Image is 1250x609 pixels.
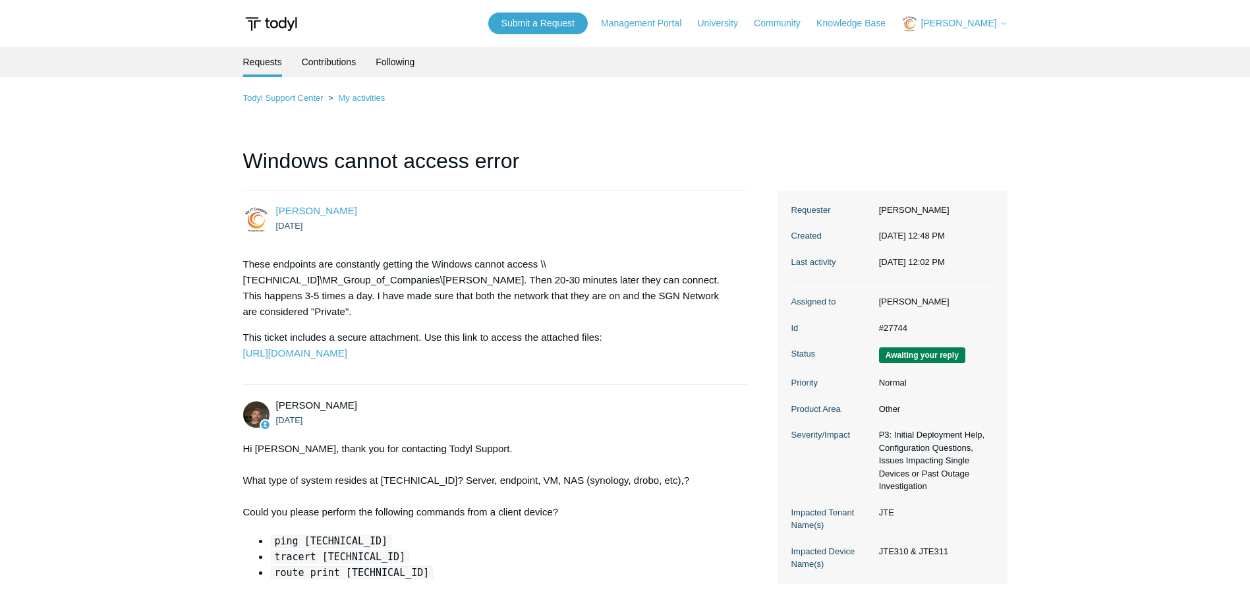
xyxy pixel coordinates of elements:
[326,93,385,103] li: My activities
[243,93,324,103] a: Todyl Support Center
[243,145,748,190] h1: Windows cannot access error
[271,550,410,564] code: tracert [TECHNICAL_ID]
[791,347,872,361] dt: Status
[791,545,872,571] dt: Impacted Device Name(s)
[243,347,347,359] a: [URL][DOMAIN_NAME]
[754,16,814,30] a: Community
[338,93,385,103] a: My activities
[276,205,357,216] span: Donald Howard
[276,221,303,231] time: 08/28/2025, 12:48
[243,12,299,36] img: Todyl Support Center Help Center home page
[697,16,751,30] a: University
[816,16,899,30] a: Knowledge Base
[879,231,945,241] time: 08/28/2025, 12:48
[276,205,357,216] a: [PERSON_NAME]
[879,347,965,363] span: We are waiting for you to respond
[901,16,1007,32] button: [PERSON_NAME]
[302,47,356,77] a: Contributions
[872,204,994,217] dd: [PERSON_NAME]
[872,545,994,558] dd: JTE310 & JTE311
[791,204,872,217] dt: Requester
[601,16,695,30] a: Management Portal
[872,322,994,335] dd: #27744
[921,18,996,28] span: [PERSON_NAME]
[276,415,303,425] time: 08/28/2025, 13:10
[243,256,735,320] p: These endpoints are constantly getting the Windows cannot access \\[TECHNICAL_ID]\MR_Group_of_Com...
[791,428,872,442] dt: Severity/Impact
[376,47,414,77] a: Following
[791,376,872,390] dt: Priority
[872,403,994,416] dd: Other
[271,535,392,548] code: ping [TECHNICAL_ID]
[791,295,872,308] dt: Assigned to
[488,13,588,34] a: Submit a Request
[791,403,872,416] dt: Product Area
[271,566,434,579] code: route print [TECHNICAL_ID]
[791,229,872,243] dt: Created
[791,256,872,269] dt: Last activity
[276,399,357,411] span: Andy Paull
[243,93,326,103] li: Todyl Support Center
[872,376,994,390] dd: Normal
[791,322,872,335] dt: Id
[243,330,735,361] p: This ticket includes a secure attachment. Use this link to access the attached files:
[872,506,994,519] dd: JTE
[243,47,282,77] li: Requests
[879,257,945,267] time: 09/07/2025, 12:02
[791,506,872,532] dt: Impacted Tenant Name(s)
[872,428,994,493] dd: P3: Initial Deployment Help, Configuration Questions, Issues Impacting Single Devices or Past Out...
[872,295,994,308] dd: [PERSON_NAME]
